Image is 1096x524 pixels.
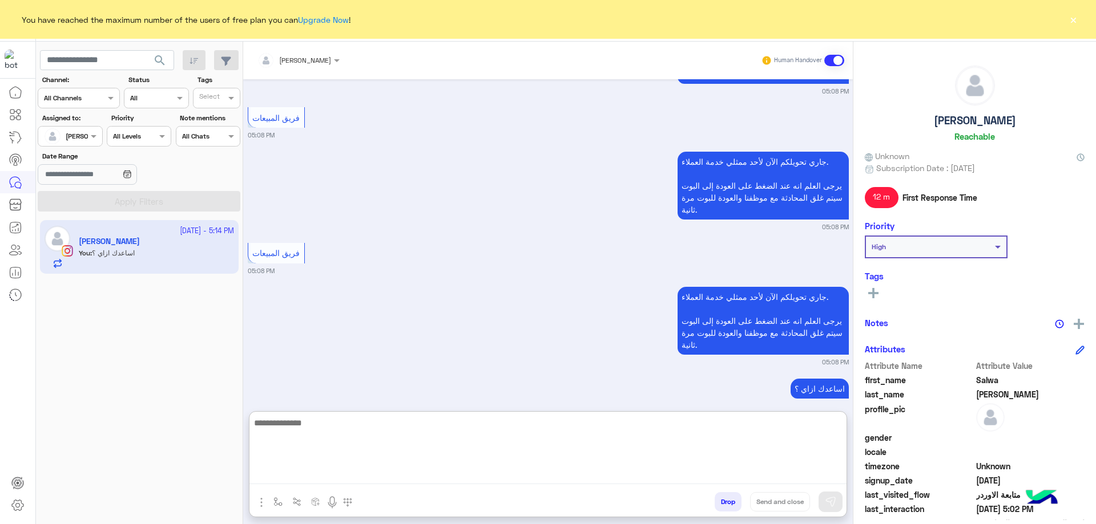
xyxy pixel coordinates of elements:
[307,492,325,511] button: create order
[822,222,849,231] small: 05:08 PM
[288,492,307,511] button: Trigger scenario
[45,128,61,144] img: defaultAdmin.png
[822,358,849,367] small: 05:08 PM
[273,497,283,506] img: select flow
[42,113,101,123] label: Assigned to:
[865,374,974,386] span: first_name
[865,388,974,400] span: last_name
[678,152,849,220] p: 7/10/2025, 5:08 PM
[865,187,898,208] span: 12 m
[976,374,1085,386] span: Salwa
[750,492,810,511] button: Send and close
[865,489,974,501] span: last_visited_flow
[976,460,1085,472] span: Unknown
[865,221,894,231] h6: Priority
[269,492,288,511] button: select flow
[38,191,240,212] button: Apply Filters
[715,492,742,511] button: Drop
[252,248,300,258] span: فريق المبيعات
[111,113,170,123] label: Priority
[954,131,995,141] h6: Reachable
[255,495,268,509] img: send attachment
[1055,319,1064,328] img: notes
[865,344,905,354] h6: Attributes
[976,432,1085,444] span: null
[198,75,239,85] label: Tags
[42,75,119,85] label: Channel:
[198,91,220,104] div: Select
[865,360,974,372] span: Attribute Name
[1067,14,1079,25] button: ×
[248,131,275,140] small: 05:08 PM
[311,497,320,506] img: create order
[976,360,1085,372] span: Attribute Value
[865,403,974,429] span: profile_pic
[865,474,974,486] span: signup_date
[325,495,339,509] img: send voice note
[934,114,1016,127] h5: [PERSON_NAME]
[865,446,974,458] span: locale
[865,432,974,444] span: gender
[298,15,349,25] a: Upgrade Now
[1074,319,1084,329] img: add
[976,503,1085,515] span: 2025-10-07T14:02:18.596Z
[5,50,25,70] img: 713415422032625
[976,388,1085,400] span: Kamal
[678,287,849,355] p: 7/10/2025, 5:08 PM
[876,162,975,174] span: Subscription Date : [DATE]
[791,379,849,399] p: 7/10/2025, 5:14 PM
[865,460,974,472] span: timezone
[22,14,350,26] span: You have reached the maximum number of the users of free plan you can !
[902,192,977,204] span: First Response Time
[956,66,994,105] img: defaultAdmin.png
[865,271,1085,281] h6: Tags
[976,489,1085,501] span: متابعة الاوردر
[976,446,1085,458] span: null
[1022,478,1062,518] img: hulul-logo.png
[976,403,1005,432] img: defaultAdmin.png
[774,56,822,65] small: Human Handover
[822,87,849,96] small: 05:08 PM
[248,266,275,275] small: 05:08 PM
[180,113,239,123] label: Note mentions
[872,242,886,251] b: High
[279,56,331,64] span: [PERSON_NAME]
[825,496,836,507] img: send message
[292,497,301,506] img: Trigger scenario
[865,503,974,515] span: last_interaction
[153,54,167,67] span: search
[128,75,187,85] label: Status
[146,50,174,75] button: search
[865,318,888,328] h6: Notes
[252,113,300,123] span: فريق المبيعات
[343,498,352,507] img: make a call
[865,150,909,162] span: Unknown
[976,474,1085,486] span: 2024-11-19T19:01:19.809Z
[42,151,170,161] label: Date Range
